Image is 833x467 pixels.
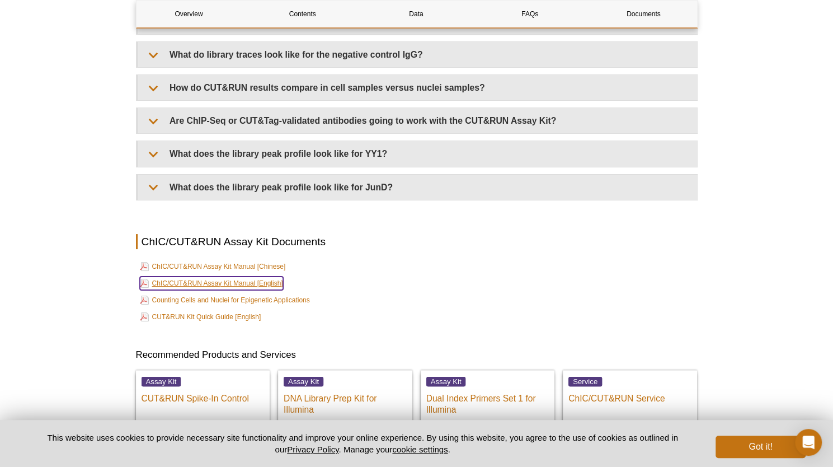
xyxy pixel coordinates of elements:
[138,75,697,100] summary: How do CUT&RUN results compare in cell samples versus nuclei samples?
[137,1,242,27] a: Overview
[477,1,582,27] a: FAQs
[568,387,691,404] p: ChIC/CUT&RUN Service
[364,1,469,27] a: Data
[568,377,602,386] span: Service
[142,387,265,404] p: CUT&RUN Spike-In Control
[138,175,697,200] summary: What does the library peak profile look like for JunD?
[716,436,805,458] button: Got it!
[136,370,270,427] a: Assay Kit CUT&RUN Spike-In Control
[138,141,697,166] summary: What does the library peak profile look like for YY1?
[591,1,696,27] a: Documents
[426,377,466,386] span: Assay Kit
[284,387,407,415] p: DNA Library Prep Kit for Illumina
[287,445,338,454] a: Privacy Policy
[392,445,448,454] button: cookie settings
[28,432,698,455] p: This website uses cookies to provide necessary site functionality and improve your online experie...
[140,310,261,324] a: CUT&RUN Kit Quick Guide [English]
[138,108,697,133] summary: Are ChIP-Seq or CUT&Tag-validated antibodies going to work with the CUT&RUN Assay Kit?
[278,370,412,427] a: Assay Kit DNA Library Prep Kit for Illumina
[426,387,549,415] p: Dual Index Primers Set 1 for Illumina
[140,277,283,290] a: ChIC/CUT&RUN Assay Kit Manual [English]
[136,234,698,249] h2: ChIC/CUT&RUN Assay Kit Documents
[795,429,822,456] div: Open Intercom Messenger
[563,370,697,427] a: Service ChIC/CUT&RUN Service
[140,293,310,307] a: Counting Cells and Nuclei for Epigenetic Applications
[142,377,181,386] span: Assay Kit
[138,42,697,67] summary: What do library traces look like for the negative control IgG?
[140,260,286,273] a: ChIC/CUT&RUN Assay Kit Manual [Chinese]
[421,370,555,427] a: Assay Kit Dual Index Primers Set 1 for Illumina
[136,348,698,362] h3: Recommended Products and Services
[284,377,323,386] span: Assay Kit
[250,1,355,27] a: Contents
